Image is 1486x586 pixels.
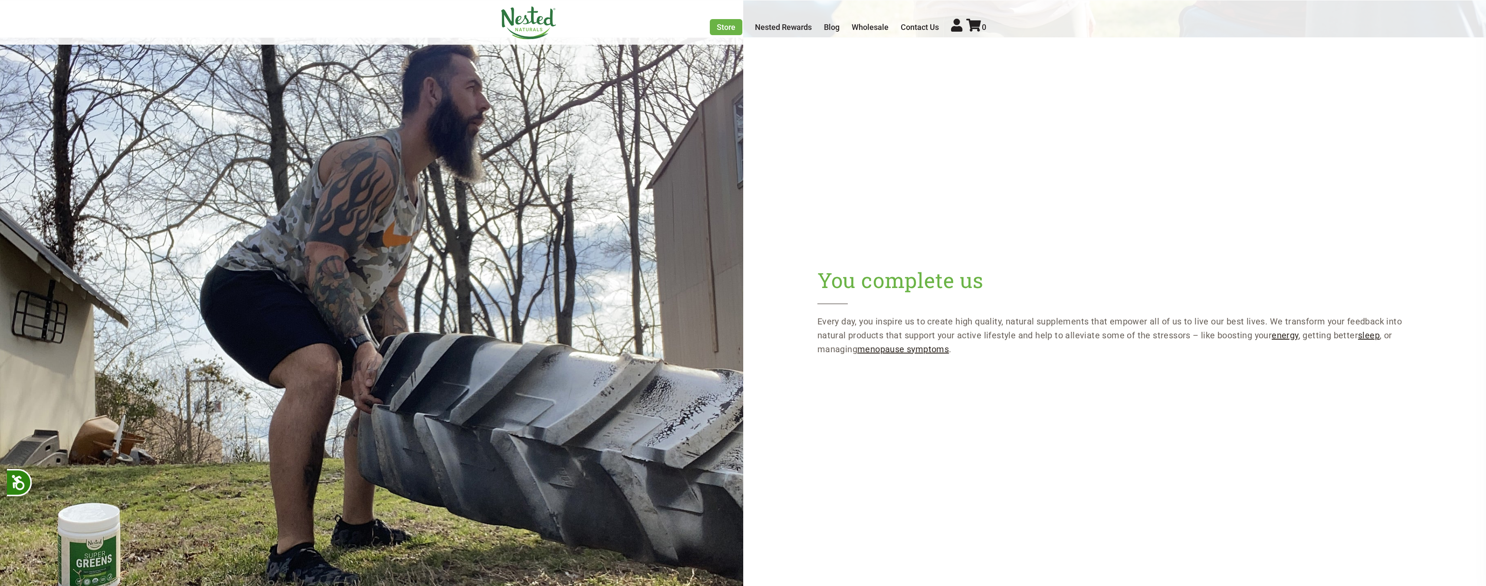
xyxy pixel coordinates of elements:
[817,314,1412,356] p: Every day, you inspire us to create high quality, natural supplements that empower all of us to l...
[1272,330,1298,340] a: energy
[982,23,986,32] span: 0
[755,23,812,32] a: Nested Rewards
[1358,330,1380,340] a: sleep
[817,267,1412,304] h2: You complete us
[857,344,949,354] a: menopause symptoms
[901,23,939,32] a: Contact Us
[966,23,986,32] a: 0
[500,7,557,39] img: Nested Naturals
[852,23,889,32] a: Wholesale
[824,23,840,32] a: Blog
[710,19,742,35] a: Store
